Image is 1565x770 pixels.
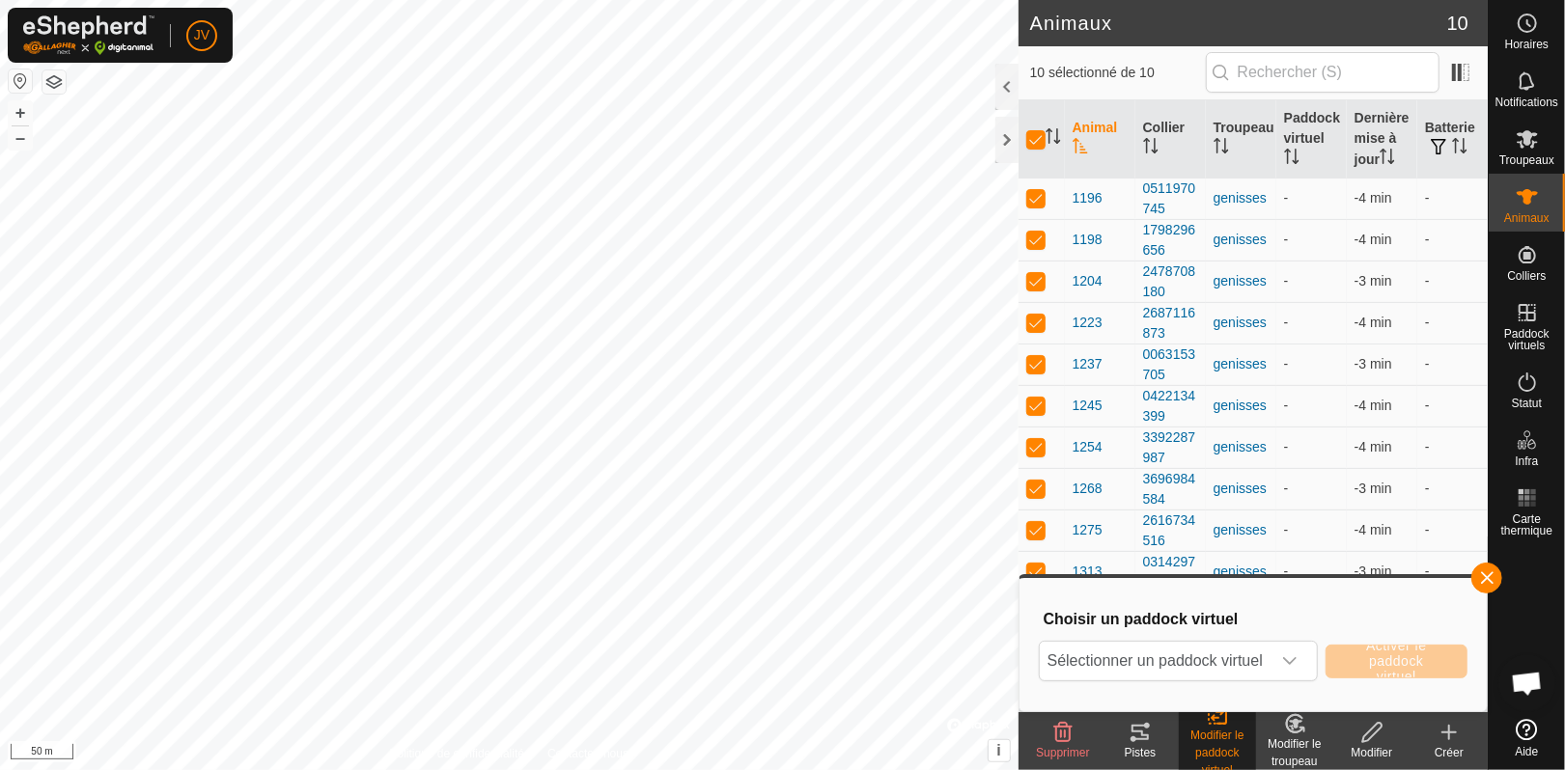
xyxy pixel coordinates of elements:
[1073,188,1103,208] span: 1196
[1417,100,1488,179] th: Batterie
[1355,564,1392,579] span: 3 oct. 2025, 17 h 46
[1065,100,1135,179] th: Animal
[1515,455,1538,467] span: Infra
[1214,479,1269,499] div: genisses
[1046,131,1061,147] p-sorticon: Activer pour trier
[989,740,1010,761] button: i
[1355,273,1392,289] span: 3 oct. 2025, 17 h 46
[1271,642,1309,680] div: dropdown trigger
[1417,426,1488,468] td: -
[1073,520,1103,540] span: 1275
[1447,9,1468,38] span: 10
[1355,190,1392,206] span: 3 oct. 2025, 17 h 45
[1284,398,1289,413] app-display-virtual-paddock-transition: -
[1512,398,1542,409] span: Statut
[1284,481,1289,496] app-display-virtual-paddock-transition: -
[9,126,32,150] button: –
[547,745,629,762] a: Contactez-nous
[1143,303,1198,344] div: 2687116873
[1355,481,1392,496] span: 3 oct. 2025, 17 h 46
[1494,328,1560,351] span: Paddock virtuels
[1073,354,1103,374] span: 1237
[194,25,210,45] span: JV
[1135,100,1206,179] th: Collier
[1214,396,1269,416] div: genisses
[1515,746,1538,757] span: Aide
[1284,564,1289,579] app-display-virtual-paddock-transition: -
[1073,313,1103,333] span: 1223
[1380,151,1395,167] p-sorticon: Activer pour trier
[1214,271,1269,291] div: genisses
[1417,219,1488,261] td: -
[996,742,1000,758] span: i
[1355,439,1392,454] span: 3 oct. 2025, 17 h 46
[1102,744,1179,761] div: Pistes
[1284,439,1289,454] app-display-virtual-paddock-transition: -
[9,101,32,124] button: +
[1326,645,1467,678] button: Activer le paddock virtuel
[1355,522,1392,537] span: 3 oct. 2025, 17 h 46
[1073,479,1103,499] span: 1268
[1256,735,1333,770] div: Modifier le troupeau
[1073,562,1103,582] span: 1313
[1417,302,1488,344] td: -
[1347,100,1417,179] th: Dernière mise à jour
[1417,178,1488,219] td: -
[1284,273,1289,289] app-display-virtual-paddock-transition: -
[1143,261,1198,302] div: 2478708180
[1143,510,1198,551] div: 2616734516
[1044,610,1467,628] h3: Choisir un paddock virtuel
[1411,744,1488,761] div: Créer
[1143,552,1198,592] div: 0314297875
[1355,356,1392,371] span: 3 oct. 2025, 17 h 46
[1143,386,1198,426] div: 0422134399
[1417,551,1488,592] td: -
[1355,398,1392,413] span: 3 oct. 2025, 17 h 46
[1499,154,1554,166] span: Troupeaux
[1214,354,1269,374] div: genisses
[1284,190,1289,206] app-display-virtual-paddock-transition: -
[1494,513,1560,536] span: Carte thermique
[1036,746,1089,759] span: Supprimer
[1214,230,1269,250] div: genisses
[1143,427,1198,468] div: 3392287987
[1333,744,1411,761] div: Modifier
[1417,344,1488,385] td: -
[1489,711,1565,765] a: Aide
[1073,271,1103,291] span: 1204
[1214,141,1229,156] p-sorticon: Activer pour trier
[1143,141,1159,156] p-sorticon: Activer pour trier
[1284,356,1289,371] app-display-virtual-paddock-transition: -
[1143,179,1198,219] div: 0511970745
[1417,468,1488,509] td: -
[1073,437,1103,457] span: 1254
[1040,642,1271,680] span: Sélectionner un paddock virtuel
[390,745,524,762] a: Politique de confidentialité
[1143,220,1198,261] div: 1798296656
[23,15,154,55] img: Logo Gallagher
[1505,39,1549,50] span: Horaires
[1417,509,1488,551] td: -
[1214,437,1269,457] div: genisses
[1417,385,1488,426] td: -
[1495,96,1558,108] span: Notifications
[1284,522,1289,537] app-display-virtual-paddock-transition: -
[1073,141,1088,156] p-sorticon: Activer pour trier
[1452,141,1467,156] p-sorticon: Activer pour trier
[1498,654,1556,712] div: Ouvrir le chat
[9,69,32,93] button: Réinitialiser la carte
[1073,396,1103,416] span: 1245
[1214,313,1269,333] div: genisses
[1284,232,1289,247] app-display-virtual-paddock-transition: -
[1206,52,1439,93] input: Rechercher (S)
[1276,100,1347,179] th: Paddock virtuel
[1355,315,1392,330] span: 3 oct. 2025, 17 h 45
[1350,638,1443,684] span: Activer le paddock virtuel
[1355,232,1392,247] span: 3 oct. 2025, 17 h 46
[1143,344,1198,385] div: 0063153705
[1030,63,1206,83] span: 10 sélectionné de 10
[1214,562,1269,582] div: genisses
[1507,270,1546,282] span: Colliers
[1030,12,1447,35] h2: Animaux
[1284,315,1289,330] app-display-virtual-paddock-transition: -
